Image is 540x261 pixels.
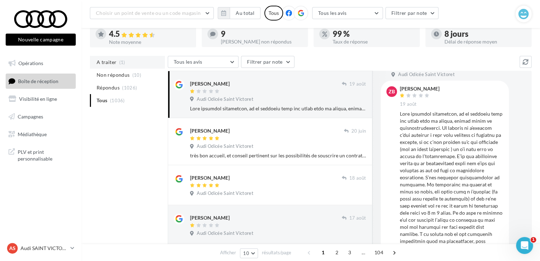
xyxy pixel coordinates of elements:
span: Médiathèque [18,131,47,137]
a: Boîte de réception [4,74,77,89]
span: 19 août [400,101,417,108]
button: Au total [230,7,260,19]
div: [PERSON_NAME] [190,80,230,87]
span: Choisir un point de vente ou un code magasin [96,10,201,16]
span: 1 [317,247,329,258]
a: Opérations [4,56,77,71]
a: PLV et print personnalisable [4,144,77,165]
span: Opérations [18,60,43,66]
button: 10 [240,248,258,258]
div: Taux de réponse [333,39,414,44]
span: ... [358,247,369,258]
span: 20 juin [351,128,366,134]
div: Tous [264,6,283,21]
span: 2 [331,247,343,258]
span: 19 août [349,81,366,87]
span: 18 août [349,175,366,181]
span: (1) [119,59,125,65]
a: Campagnes [4,109,77,124]
span: 3 [344,247,355,258]
div: Lore ipsumdol sitametcon, ad el seddoeiu temp inc utlab etdo ma aliqua, enimad minim ve quisnostr... [190,105,366,112]
span: Audi Odicée Saint Victoret [398,71,454,78]
span: Tous les avis [174,59,202,65]
button: Filtrer par note [241,56,294,68]
div: Note moyenne [109,40,190,45]
div: [PERSON_NAME] [190,214,230,221]
div: 99 % [333,30,414,38]
div: [PERSON_NAME] [190,127,230,134]
span: Audi Odicée Saint Victoret [197,190,253,197]
span: résultats/page [262,249,291,256]
iframe: Intercom live chat [516,237,533,254]
span: Audi Odicée Saint Victoret [197,96,253,103]
span: Boîte de réception [18,78,58,84]
span: Campagnes [18,114,43,120]
div: [PERSON_NAME] [400,86,440,91]
div: [PERSON_NAME] [190,174,230,181]
span: PLV et print personnalisable [18,147,73,162]
a: Médiathèque [4,127,77,142]
div: 9 [221,30,302,38]
span: Afficher [220,249,236,256]
span: Répondus [97,84,120,91]
span: 10 [243,250,249,256]
span: (10) [132,72,141,78]
span: ZB [389,88,395,95]
button: Au total [218,7,260,19]
div: 8 jours [444,30,526,38]
span: A traiter [97,59,116,66]
button: Nouvelle campagne [6,34,76,46]
div: Délai de réponse moyen [444,39,526,44]
span: AS [9,245,16,252]
button: Tous les avis [312,7,383,19]
span: Tous les avis [318,10,347,16]
span: (1026) [122,85,137,91]
button: Filtrer par note [385,7,439,19]
div: 4.5 [109,30,190,38]
span: 104 [372,247,386,258]
div: très bon accueil, et conseil pertinent sur les possibilités de souscrire un contrat d'entretien [190,152,366,159]
span: 1 [530,237,536,243]
span: Audi Odicée Saint Victoret [197,143,253,150]
div: [PERSON_NAME] non répondus [221,39,302,44]
span: Non répondus [97,71,130,79]
p: Audi SAINT VICTORET [21,245,68,252]
button: Choisir un point de vente ou un code magasin [90,7,214,19]
span: 17 août [349,215,366,221]
a: AS Audi SAINT VICTORET [6,242,76,255]
span: Visibilité en ligne [19,96,57,102]
button: Tous les avis [168,56,239,68]
a: Visibilité en ligne [4,92,77,106]
span: Audi Odicée Saint Victoret [197,230,253,237]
